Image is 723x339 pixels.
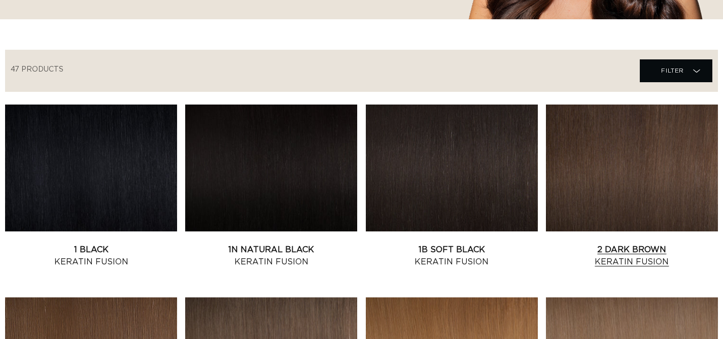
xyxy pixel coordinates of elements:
[366,244,538,268] a: 1B Soft Black Keratin Fusion
[672,290,723,339] iframe: Chat Widget
[546,244,718,268] a: 2 Dark Brown Keratin Fusion
[640,59,712,82] summary: Filter
[11,66,63,73] span: 47 products
[661,61,684,80] span: Filter
[5,244,177,268] a: 1 Black Keratin Fusion
[185,244,357,268] a: 1N Natural Black Keratin Fusion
